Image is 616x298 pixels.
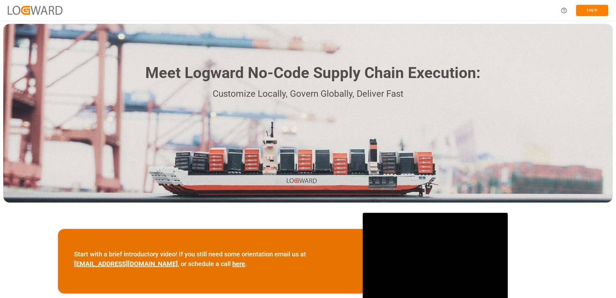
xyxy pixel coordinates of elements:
p: Customize Locally, Govern Globally, Deliver Fast [136,87,480,101]
button: Log In [576,5,608,16]
p: Start with a brief introductory video! If you still need some orientation email us at , or schedu... [74,249,347,269]
h1: Meet Logward No-Code Supply Chain Execution: [145,62,480,84]
button: Help Center [557,3,571,18]
a: here [232,260,245,268]
a: [EMAIL_ADDRESS][DOMAIN_NAME] [74,260,178,268]
img: Logward_new_orange.png [8,6,63,15]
